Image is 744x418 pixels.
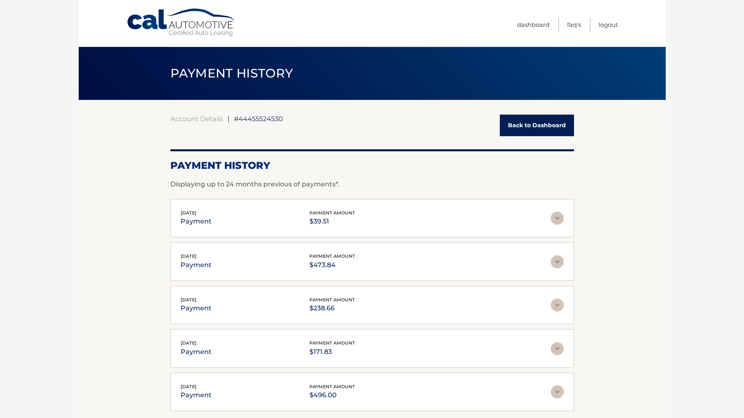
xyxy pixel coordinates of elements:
a: Logout [598,18,618,31]
p: $496.00 [309,389,355,401]
span: payment amount [309,297,355,303]
span: [DATE] [181,210,196,216]
a: Dashboard [517,18,550,31]
span: | [227,115,230,123]
img: accordion-rest.svg [551,255,564,268]
a: Back to Dashboard [500,115,574,136]
h2: Payment History [170,159,574,172]
span: payment amount [309,340,355,346]
span: [DATE] [181,340,196,346]
span: [DATE] [181,297,196,303]
img: accordion-rest.svg [551,342,564,355]
p: payment [181,389,212,401]
p: $238.66 [309,303,355,314]
span: payment amount [309,253,355,259]
p: $473.84 [309,259,355,271]
a: Account Details [170,115,223,123]
p: Displaying up to 24 months previous of payments*. [170,179,574,189]
img: accordion-rest.svg [551,212,564,225]
span: [DATE] [181,253,196,259]
a: Cal Automotive [126,8,236,37]
a: FAQ's [567,18,581,31]
span: #44455524530 [234,115,283,123]
span: payment amount [309,384,355,389]
p: $171.83 [309,346,355,358]
span: PAYMENT HISTORY [170,66,293,81]
p: payment [181,259,212,271]
p: payment [181,216,212,227]
span: payment amount [309,210,355,216]
img: accordion-rest.svg [551,385,564,398]
span: [DATE] [181,384,196,389]
p: payment [181,303,212,314]
p: $39.51 [309,216,355,227]
img: accordion-rest.svg [551,299,564,312]
p: payment [181,346,212,358]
